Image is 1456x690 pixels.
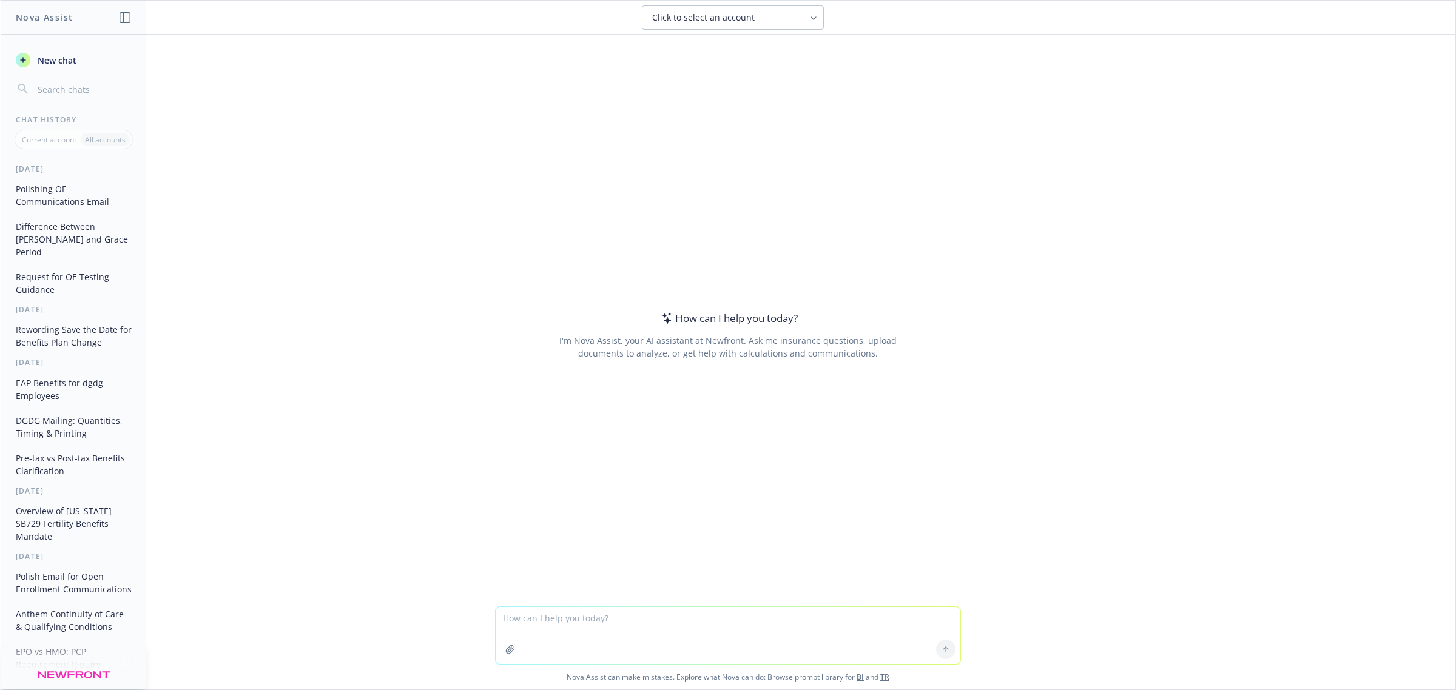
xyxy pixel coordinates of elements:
[16,11,73,24] h1: Nova Assist
[11,267,136,300] button: Request for OE Testing Guidance
[658,310,798,326] div: How can I help you today?
[11,373,136,406] button: EAP Benefits for dgdg Employees
[22,135,76,145] p: Current account
[85,135,126,145] p: All accounts
[652,12,755,24] span: Click to select an account
[11,566,136,599] button: Polish Email for Open Enrollment Communications
[1,304,146,315] div: [DATE]
[857,672,864,682] a: BI
[557,334,898,360] div: I'm Nova Assist, your AI assistant at Newfront. Ask me insurance questions, upload documents to a...
[1,357,146,367] div: [DATE]
[1,679,146,689] div: [DATE]
[880,672,889,682] a: TR
[5,665,1451,689] span: Nova Assist can make mistakes. Explore what Nova can do: Browse prompt library for and
[11,410,136,443] button: DGDG Mailing: Quantities, Timing & Printing
[11,320,136,352] button: Rewording Save the Date for Benefits Plan Change
[35,54,76,67] span: New chat
[11,216,136,262] button: Difference Between [PERSON_NAME] and Grace Period
[1,551,146,561] div: [DATE]
[1,164,146,174] div: [DATE]
[11,641,136,674] button: EPO vs HMO: PCP Requirement Inquiry
[11,501,136,546] button: Overview of [US_STATE] SB729 Fertility Benefits Mandate
[642,5,824,30] button: Click to select an account
[11,49,136,71] button: New chat
[11,179,136,212] button: Polishing OE Communications Email
[11,604,136,637] button: Anthem Continuity of Care & Qualifying Conditions
[1,115,146,125] div: Chat History
[11,448,136,481] button: Pre-tax vs Post-tax Benefits Clarification
[35,81,132,98] input: Search chats
[1,486,146,496] div: [DATE]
